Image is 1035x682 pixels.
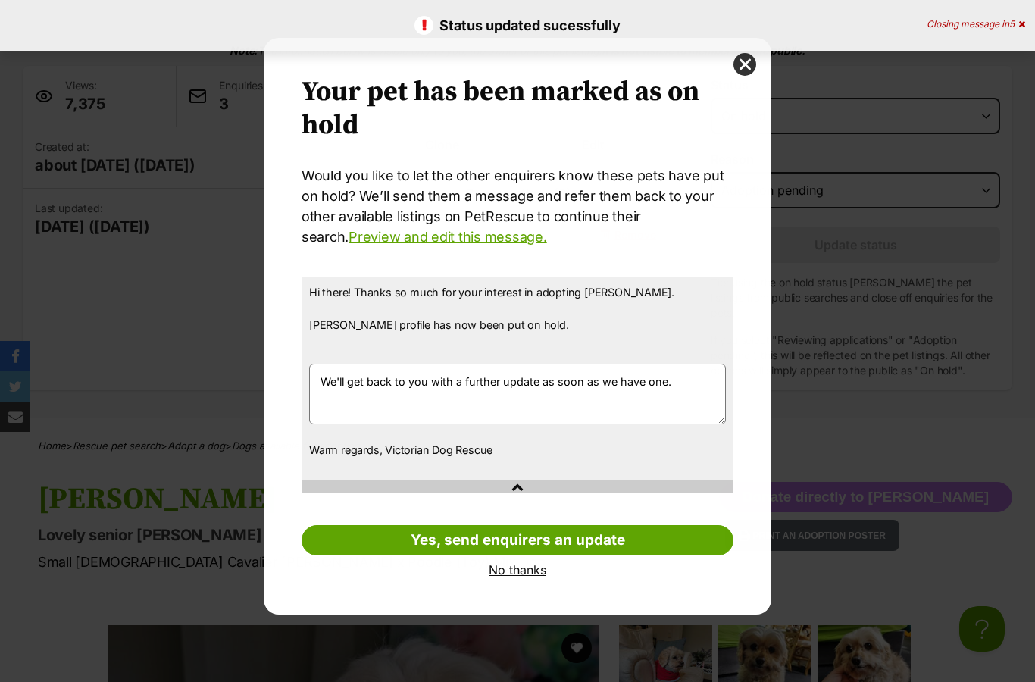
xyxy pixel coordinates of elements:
[302,525,733,555] a: Yes, send enquirers an update
[309,442,726,458] p: Warm regards, Victorian Dog Rescue
[302,563,733,577] a: No thanks
[733,53,756,76] button: close
[349,229,546,245] a: Preview and edit this message.
[927,19,1025,30] div: Closing message in
[1009,18,1015,30] span: 5
[309,284,726,349] p: Hi there! Thanks so much for your interest in adopting [PERSON_NAME]. [PERSON_NAME] profile has n...
[302,76,733,142] h2: Your pet has been marked as on hold
[15,15,1020,36] p: Status updated sucessfully
[302,165,733,247] p: Would you like to let the other enquirers know these pets have put on hold? We’ll send them a mes...
[309,364,726,424] textarea: We'll get back to you with a further update as soon as we have one.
